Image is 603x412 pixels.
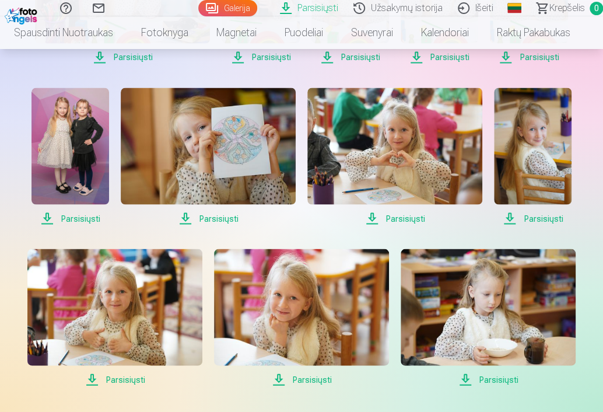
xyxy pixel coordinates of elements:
[31,211,109,225] span: Parsisiųsti
[121,88,296,225] a: Parsisiųsti
[407,16,483,49] a: Kalendoriai
[121,211,296,225] span: Parsisiųsti
[401,50,478,64] span: Parsisiųsti
[222,50,299,64] span: Parsisiųsti
[307,88,482,225] a: Parsisiųsti
[337,16,407,49] a: Suvenyrai
[35,50,210,64] span: Parsisiųsti
[490,50,567,64] span: Parsisiųsti
[401,372,576,386] span: Parsisiųsti
[31,88,109,225] a: Parsisiųsti
[214,372,389,386] span: Parsisiųsti
[307,211,482,225] span: Parsisiųsti
[5,5,40,25] img: /fa2
[483,16,584,49] a: Raktų pakabukas
[214,249,389,386] a: Parsisiųsti
[494,88,572,225] a: Parsisiųsti
[590,2,603,15] span: 0
[27,249,202,386] a: Parsisiųsti
[494,211,572,225] span: Parsisiųsti
[202,16,271,49] a: Magnetai
[27,372,202,386] span: Parsisiųsti
[127,16,202,49] a: Fotoknyga
[549,1,585,15] span: Krepšelis
[311,50,389,64] span: Parsisiųsti
[401,249,576,386] a: Parsisiųsti
[271,16,337,49] a: Puodeliai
